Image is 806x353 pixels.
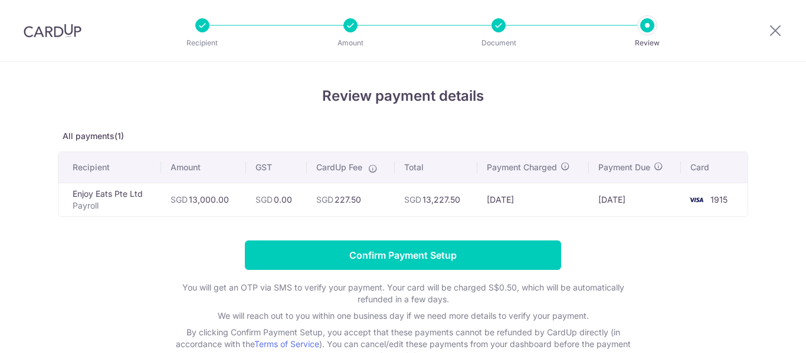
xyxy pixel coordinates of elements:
p: Review [604,37,691,49]
input: Confirm Payment Setup [245,240,561,270]
th: Amount [161,152,246,183]
td: 13,000.00 [161,183,246,216]
th: Recipient [58,152,161,183]
span: Payment Charged [487,161,557,173]
th: Card [681,152,748,183]
p: Amount [307,37,394,49]
span: SGD [316,194,333,204]
h4: Review payment details [58,85,748,107]
a: Terms of Service [254,339,319,349]
td: 13,227.50 [395,183,477,216]
img: CardUp [24,24,81,38]
img: <span class="translation_missing" title="translation missing: en.account_steps.new_confirm_form.b... [684,193,708,207]
p: Recipient [159,37,246,49]
span: 1915 [710,194,728,204]
td: Enjoy Eats Pte Ltd [58,183,161,216]
th: Total [395,152,477,183]
span: SGD [404,194,421,204]
p: Document [455,37,542,49]
span: CardUp Fee [316,161,362,173]
span: SGD [255,194,273,204]
iframe: Opens a widget where you can find more information [730,318,794,347]
td: [DATE] [477,183,589,216]
td: [DATE] [589,183,681,216]
p: We will reach out to you within one business day if we need more details to verify your payment. [167,310,639,322]
td: 227.50 [307,183,395,216]
p: You will get an OTP via SMS to verify your payment. Your card will be charged S$0.50, which will ... [167,282,639,305]
span: Payment Due [598,161,650,173]
p: Payroll [73,200,152,212]
td: 0.00 [246,183,307,216]
th: GST [246,152,307,183]
span: SGD [171,194,188,204]
p: All payments(1) [58,130,748,142]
